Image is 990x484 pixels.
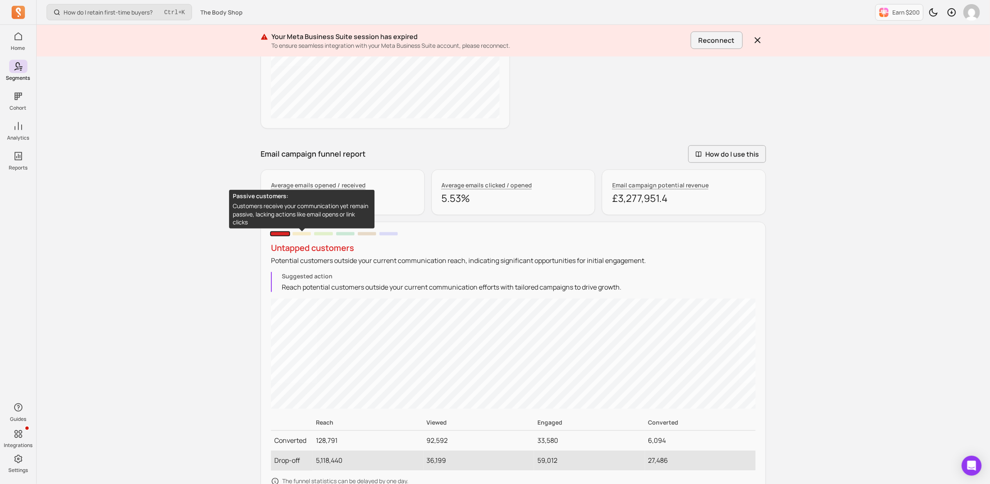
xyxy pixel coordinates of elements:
[534,415,645,431] th: Engaged
[645,415,756,431] th: Converted
[612,181,709,189] span: Email campaign potential revenue
[424,415,534,431] th: Viewed
[313,415,424,431] th: Reach
[271,42,687,50] p: To ensure seamless integration with your Meta Business Suite account, please reconnect.
[534,451,645,471] td: 59,012
[8,467,28,474] p: Settings
[271,451,313,471] td: Drop-off
[271,192,414,205] p: 62.06%
[271,242,756,254] p: Untapped customers
[645,451,756,471] td: 27,486
[10,105,27,111] p: Cohort
[271,256,756,265] p: Potential customers outside your current communication reach, indicating significant opportunitie...
[271,32,687,42] p: Your Meta Business Suite session has expired
[271,181,366,189] span: Average emails opened / received
[645,430,756,451] td: 6,094
[11,45,25,52] p: Home
[282,282,621,292] p: Reach potential customers outside your current communication efforts with tailored campaigns to d...
[612,192,756,205] p: £3,277,951.4
[424,451,534,471] td: 36,199
[271,299,756,409] canvas: chart
[688,145,766,163] button: How do I use this
[164,8,185,17] span: +
[271,415,313,431] th: type
[64,8,153,17] p: How do I retain first-time buyers?
[271,430,313,451] td: Converted
[313,430,424,451] td: 128,791
[282,272,621,280] p: Suggested action
[195,5,248,20] button: The Body Shop
[892,8,920,17] p: Earn $200
[442,192,585,205] p: 5.53%
[424,430,534,451] td: 92,592
[925,4,942,21] button: Toggle dark mode
[6,75,30,81] p: Segments
[4,442,32,449] p: Integrations
[875,4,924,21] button: Earn $200
[271,6,500,118] canvas: chart
[534,430,645,451] td: 33,580
[47,4,192,20] button: How do I retain first-time buyers?Ctrl+K
[7,135,29,141] p: Analytics
[691,32,743,49] button: Reconnect
[963,4,980,21] img: avatar
[962,456,982,476] div: Open Intercom Messenger
[182,9,185,16] kbd: K
[200,8,243,17] span: The Body Shop
[9,165,27,171] p: Reports
[261,148,366,160] p: Email campaign funnel report
[313,451,424,471] td: 5,118,440
[442,181,532,189] span: Average emails clicked / opened
[9,399,27,424] button: Guides
[164,8,178,17] kbd: Ctrl
[10,416,26,423] p: Guides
